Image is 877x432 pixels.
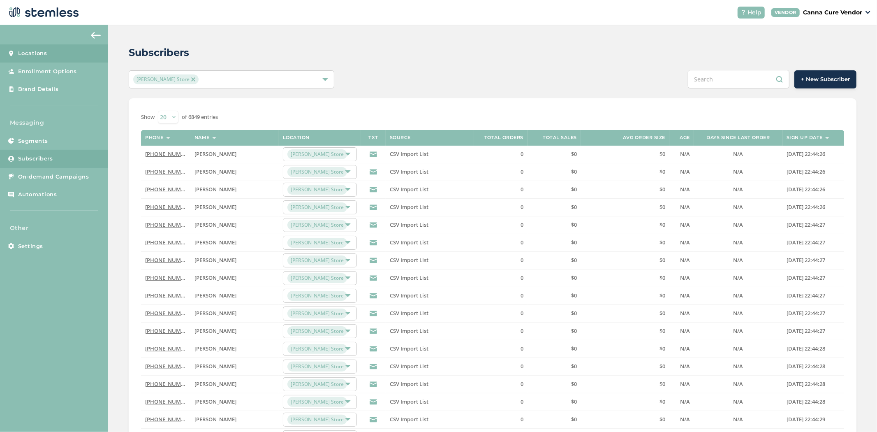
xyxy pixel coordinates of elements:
label: $0 [585,168,665,175]
span: $0 [571,221,577,228]
span: [PERSON_NAME] [194,186,236,193]
label: N/A [673,168,690,175]
input: Search [688,70,789,88]
a: [PHONE_NUMBER] [145,309,192,317]
label: 2025-05-15 22:44:27 [787,327,840,334]
label: 0 [478,310,523,317]
img: icon-close-accent-8a337256.svg [191,77,195,81]
span: [PERSON_NAME] Store [287,149,347,159]
a: [PHONE_NUMBER] [145,416,192,423]
span: CSV Import List [390,309,428,317]
span: [DATE] 22:44:27 [787,256,825,264]
span: [PERSON_NAME] [194,274,236,281]
span: N/A [733,203,743,211]
label: TXT [368,135,378,140]
label: CSV Import List [390,327,470,334]
label: ADDISON BURNETT [194,221,275,228]
label: N/A [673,381,690,388]
span: [PERSON_NAME] [194,150,236,158]
label: CSV Import List [390,345,470,352]
span: $0 [571,203,577,211]
label: Total orders [484,135,523,140]
span: Brand Details [18,85,59,93]
label: N/A [673,186,690,193]
span: CSV Import List [390,345,428,352]
span: [PERSON_NAME] Store [287,185,347,195]
span: CSV Import List [390,292,428,299]
label: N/A [673,416,690,423]
span: $0 [571,256,577,264]
label: WILLIAM CARLSON [194,257,275,264]
span: [PERSON_NAME] [194,221,236,228]
label: Sign up date [787,135,823,140]
label: N/A [673,221,690,228]
label: PAYTON BROWN [194,381,275,388]
label: 2025-05-15 22:44:27 [787,257,840,264]
a: [PHONE_NUMBER] [145,362,192,370]
span: N/A [733,150,743,158]
label: 0 [478,381,523,388]
label: CHARLENE JOZWIAK [194,168,275,175]
span: N/A [680,203,690,211]
label: N/A [673,363,690,370]
span: N/A [733,239,743,246]
span: $0 [571,150,577,158]
label: $0 [585,398,665,405]
span: N/A [680,239,690,246]
label: CSV Import List [390,257,470,264]
span: $0 [659,274,665,281]
label: Name [194,135,210,140]
label: 0 [478,327,523,334]
label: N/A [673,239,690,246]
label: N/A [698,310,778,317]
label: CSV Import List [390,310,470,317]
span: [PERSON_NAME] [194,327,236,334]
a: [PHONE_NUMBER] [145,292,192,299]
label: $0 [532,204,577,211]
label: of 6849 entries [182,113,218,121]
span: $0 [571,309,577,317]
label: CSV Import List [390,151,470,158]
span: 0 [521,221,523,228]
label: $0 [585,221,665,228]
span: [PERSON_NAME] Store [287,291,347,301]
label: ANDREW HAYDEN [194,292,275,299]
label: N/A [698,239,778,246]
label: CSV Import List [390,381,470,388]
span: CSV Import List [390,274,428,281]
label: (405) 612-7005 [145,204,186,211]
label: 2025-05-15 22:44:27 [787,274,840,281]
img: icon_down-arrow-small-66adaf34.svg [865,11,870,14]
label: $0 [585,327,665,334]
label: Phone [145,135,164,140]
label: $0 [585,239,665,246]
a: [PHONE_NUMBER] [145,239,192,246]
p: Canna Cure Vendor [803,8,862,17]
span: 0 [521,150,523,158]
label: 0 [478,204,523,211]
span: $0 [659,256,665,264]
h2: Subscribers [129,45,189,60]
span: $0 [659,292,665,299]
label: 2025-05-15 22:44:28 [787,381,840,388]
span: $0 [571,292,577,299]
span: N/A [680,292,690,299]
label: $0 [585,363,665,370]
span: 0 [521,239,523,246]
span: $0 [659,239,665,246]
label: (405) 679-4975 [145,151,186,158]
iframe: Chat Widget [836,393,877,432]
span: 0 [521,309,523,317]
label: N/A [698,221,778,228]
span: N/A [733,327,743,334]
label: CSV Import List [390,274,470,281]
label: N/A [698,274,778,281]
span: [DATE] 22:44:26 [787,168,825,175]
label: (405) 210-0705 [145,239,186,246]
a: [PHONE_NUMBER] [145,345,192,352]
label: N/A [698,327,778,334]
label: 2025-05-15 22:44:26 [787,168,840,175]
label: (405) 326-6375 [145,345,186,352]
label: Avg order size [623,135,665,140]
span: + New Subscriber [801,75,850,84]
